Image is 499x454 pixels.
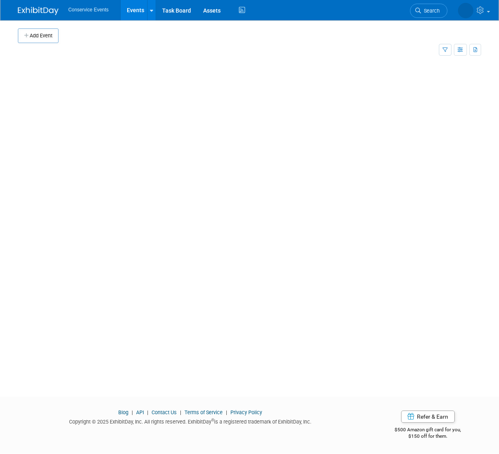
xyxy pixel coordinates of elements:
[458,3,473,18] img: Amiee Griffey
[401,411,455,423] a: Refer & Earn
[211,418,214,422] sup: ®
[145,409,150,415] span: |
[68,7,108,13] span: Conservice Events
[136,409,144,415] a: API
[18,28,59,43] button: Add Event
[224,409,229,415] span: |
[375,421,482,440] div: $500 Amazon gift card for you,
[410,4,447,18] a: Search
[118,409,128,415] a: Blog
[178,409,183,415] span: |
[18,416,362,426] div: Copyright © 2025 ExhibitDay, Inc. All rights reserved. ExhibitDay is a registered trademark of Ex...
[230,409,262,415] a: Privacy Policy
[152,409,177,415] a: Contact Us
[421,8,440,14] span: Search
[375,433,482,440] div: $150 off for them.
[130,409,135,415] span: |
[18,7,59,15] img: ExhibitDay
[184,409,223,415] a: Terms of Service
